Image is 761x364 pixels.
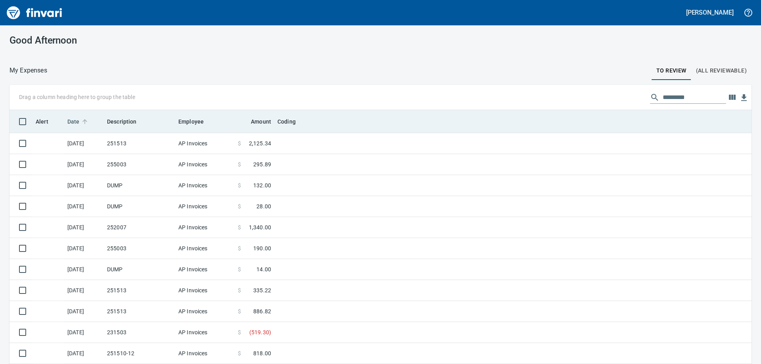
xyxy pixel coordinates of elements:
td: AP Invoices [175,238,235,259]
td: AP Invoices [175,343,235,364]
td: [DATE] [64,154,104,175]
h5: [PERSON_NAME] [686,8,734,17]
p: My Expenses [10,66,47,75]
td: AP Invoices [175,217,235,238]
td: [DATE] [64,196,104,217]
td: DUMP [104,175,175,196]
p: Drag a column heading here to group the table [19,93,135,101]
span: 295.89 [253,160,271,168]
td: 252007 [104,217,175,238]
td: [DATE] [64,238,104,259]
td: [DATE] [64,133,104,154]
span: $ [238,307,241,315]
td: 231503 [104,322,175,343]
span: $ [238,349,241,357]
td: AP Invoices [175,322,235,343]
td: [DATE] [64,280,104,301]
td: 255003 [104,154,175,175]
button: Download Table [738,92,750,104]
span: (All Reviewable) [696,66,747,76]
td: [DATE] [64,175,104,196]
span: Description [107,117,147,126]
button: [PERSON_NAME] [684,6,736,19]
td: 251513 [104,301,175,322]
h3: Good Afternoon [10,35,244,46]
span: $ [238,286,241,294]
button: Choose columns to display [726,91,738,103]
td: 251513 [104,280,175,301]
td: 251513 [104,133,175,154]
span: 335.22 [253,286,271,294]
td: DUMP [104,196,175,217]
span: Date [67,117,90,126]
span: $ [238,244,241,252]
span: Employee [178,117,204,126]
span: 2,125.34 [249,139,271,147]
nav: breadcrumb [10,66,47,75]
span: $ [238,265,241,273]
span: Employee [178,117,214,126]
td: [DATE] [64,259,104,280]
span: 886.82 [253,307,271,315]
span: 132.00 [253,181,271,189]
span: Alert [36,117,59,126]
span: Amount [251,117,271,126]
td: 251510-12 [104,343,175,364]
td: AP Invoices [175,280,235,301]
span: Coding [277,117,306,126]
span: Date [67,117,80,126]
td: 255003 [104,238,175,259]
span: Description [107,117,137,126]
img: Finvari [5,3,64,22]
span: To Review [656,66,686,76]
td: [DATE] [64,217,104,238]
span: $ [238,139,241,147]
span: $ [238,223,241,231]
span: 818.00 [253,349,271,357]
td: [DATE] [64,322,104,343]
td: [DATE] [64,301,104,322]
td: AP Invoices [175,133,235,154]
td: AP Invoices [175,259,235,280]
td: AP Invoices [175,154,235,175]
span: 190.00 [253,244,271,252]
span: Alert [36,117,48,126]
span: 28.00 [256,202,271,210]
td: [DATE] [64,343,104,364]
span: 14.00 [256,265,271,273]
td: DUMP [104,259,175,280]
span: 1,340.00 [249,223,271,231]
span: Amount [241,117,271,126]
td: AP Invoices [175,175,235,196]
span: $ [238,160,241,168]
span: Coding [277,117,296,126]
td: AP Invoices [175,196,235,217]
span: $ [238,328,241,336]
td: AP Invoices [175,301,235,322]
span: $ [238,202,241,210]
span: $ [238,181,241,189]
span: ( 519.30 ) [249,328,271,336]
